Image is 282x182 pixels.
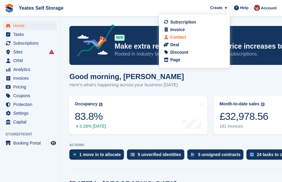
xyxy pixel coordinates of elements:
[13,21,49,30] span: Home
[72,24,114,59] img: price-adjustments-announcement-icon-8257ccfd72463d97f412b2fc003d46551f7dbcb40ab6d574587a9cd5c0d94...
[3,65,57,74] a: menu
[165,49,224,56] a: Discount
[3,21,57,30] a: menu
[13,56,49,65] span: CRM
[261,103,265,106] img: icon-info-grey-7440780725fd019a000dd9b08b2336e03edf1995a4989e88bcd33f0948082b44.svg
[13,30,49,39] span: Tasks
[165,19,224,25] a: Subscription
[138,152,181,157] div: 5 unverified identities
[13,118,49,126] span: Capital
[50,139,57,147] a: Preview store
[191,153,195,156] img: contract_signature_icon-13c848040528278c33f63329250d36e43548de30e8caae1d1a13099fd9432cc5.svg
[220,101,259,107] div: Month-to-date sales
[165,34,224,40] a: Contact
[3,91,57,100] a: menu
[75,101,97,107] div: Occupancy
[13,74,49,82] span: Invoices
[75,124,106,129] div: 0.26% [DATE]
[75,110,106,123] div: 83.8%
[99,103,103,106] img: icon-info-grey-7440780725fd019a000dd9b08b2336e03edf1995a4989e88bcd33f0948082b44.svg
[13,48,49,56] span: Sites
[13,83,49,91] span: Pricing
[170,57,180,63] div: Page
[3,100,57,109] a: menu
[13,139,49,147] span: Booking Portal
[49,49,54,54] i: Smart entry sync failures have occurred
[69,81,184,88] p: Here's what's happening across your business [DATE]
[3,56,57,65] a: menu
[170,19,196,25] div: Subscription
[3,74,57,82] a: menu
[220,124,268,129] div: 181 invoices
[170,49,188,56] div: Discount
[3,139,57,147] a: menu
[165,27,224,33] a: Invoice
[3,39,57,47] a: menu
[3,109,57,117] a: menu
[198,152,241,157] div: 5 unsigned contracts
[220,110,268,123] div: £32,978.56
[165,42,224,48] a: Deal
[13,91,49,100] span: Coupons
[170,42,179,48] div: Deal
[69,72,184,81] h1: Good morning, [PERSON_NAME]
[13,39,49,47] span: Subscriptions
[79,152,121,157] div: 1 move in to allocate
[3,83,57,91] a: menu
[240,5,249,11] span: Help
[16,3,66,13] a: Yeates Self Storage
[127,149,187,163] a: 5 unverified identities
[3,30,57,39] a: menu
[261,5,277,11] span: Account
[13,65,49,74] span: Analytics
[170,27,185,33] div: Invoice
[115,35,125,41] div: NEW
[5,131,60,137] span: Storefront
[69,149,127,163] a: 1 move in to allocate
[13,109,49,117] span: Settings
[250,153,254,156] img: task-75834270c22a3079a89374b754ae025e5fb1db73e45f91037f5363f120a921f8.svg
[3,48,57,56] a: menu
[3,118,57,126] a: menu
[131,153,135,156] img: verify_identity-adf6edd0f0f0b5bbfe63781bf79b02c33cf7c696d77639b501bdc392416b5a36.svg
[210,5,222,11] span: Create
[187,149,247,163] a: 5 unsigned contracts
[170,34,186,40] div: Contact
[69,96,208,134] a: Occupancy 83.8% 0.26% [DATE]
[13,100,49,109] span: Protection
[73,153,76,156] img: move_ins_to_allocate_icon-fdf77a2bb77ea45bf5b3d319d69a93e2d87916cf1d5bf7949dd705db3b84f3ca.svg
[254,5,260,11] img: Wendie Tanner
[165,57,224,63] a: Page
[5,4,14,13] img: stora-icon-8386f47178a22dfd0bd8f6a31ec36ba5ce8667c1dd55bd0f319d3a0aa187defe.svg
